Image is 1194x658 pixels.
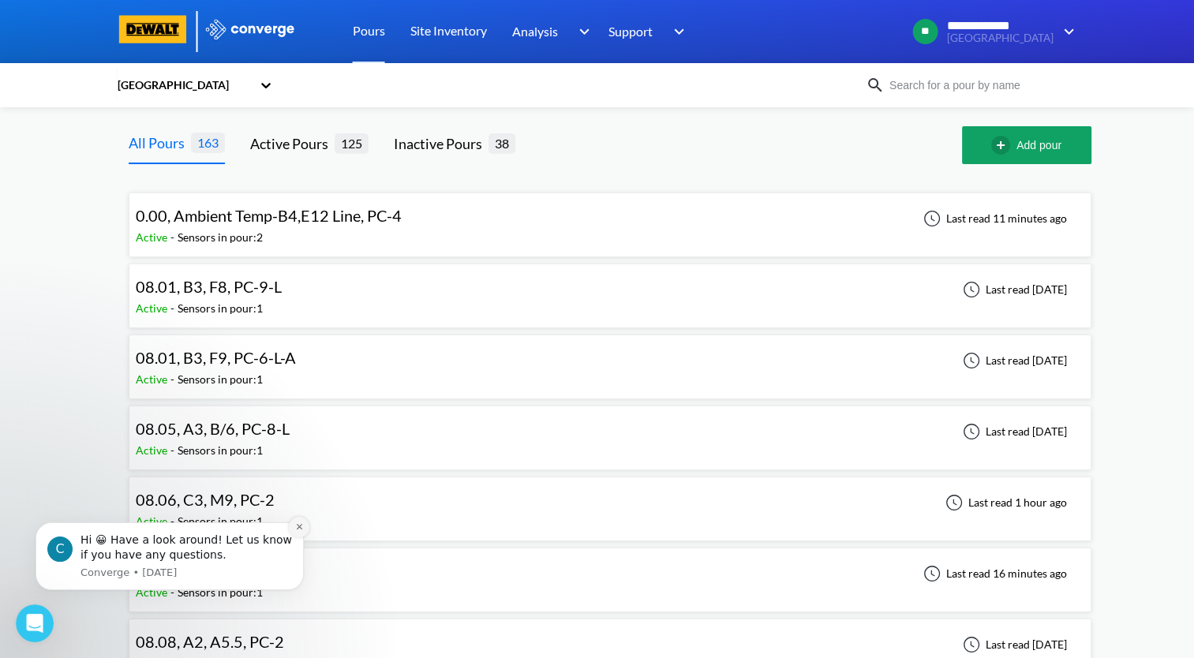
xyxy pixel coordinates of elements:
a: 08.07, B2, E4, PC-8Active-Sensors in pour:1Last read 16 minutes ago [129,566,1091,579]
span: - [170,230,178,244]
div: Sensors in pour: 1 [178,442,263,459]
a: 08.05, A3, B/6, PC-8-LActive-Sensors in pour:1Last read [DATE] [129,424,1091,437]
button: Add pour [962,126,1091,164]
div: Sensors in pour: 1 [178,300,263,317]
a: 08.08, A2, A5.5, PC-2Active-Sensors in pour:1Last read [DATE] [129,637,1091,650]
img: downArrow.svg [1054,22,1079,41]
span: 08.01, B3, F8, PC-9-L [136,277,282,296]
img: icon-search.svg [866,76,885,95]
span: 163 [191,133,225,152]
div: All Pours [129,132,191,154]
span: - [170,443,178,457]
iframe: Intercom live chat [16,604,54,642]
div: [GEOGRAPHIC_DATA] [116,77,252,94]
a: 08.06, C3, M9, PC-2Active-Sensors in pour:1Last read 1 hour ago [129,495,1091,508]
span: Active [136,443,170,457]
div: Active Pours [250,133,335,155]
img: logo-dewalt.svg [116,15,190,43]
span: [GEOGRAPHIC_DATA] [947,32,1054,44]
span: 38 [488,133,515,153]
div: Last read [DATE] [954,635,1072,654]
div: Last read [DATE] [954,280,1072,299]
input: Search for a pour by name [885,77,1076,94]
span: 08.08, A2, A5.5, PC-2 [136,632,284,651]
img: add-circle-outline.svg [991,136,1016,155]
span: 0.00, Ambient Temp-B4,E12 Line, PC-4 [136,206,402,225]
span: Active [136,372,170,386]
span: 08.05, A3, B/6, PC-8-L [136,419,290,438]
img: downArrow.svg [664,22,689,41]
div: Last read [DATE] [954,351,1072,370]
span: 08.01, B3, F9, PC-6-L-A [136,348,296,367]
div: Sensors in pour: 2 [178,229,263,246]
a: 0.00, Ambient Temp-B4,E12 Line, PC-4Active-Sensors in pour:2Last read 11 minutes ago [129,211,1091,224]
div: Last read [DATE] [954,422,1072,441]
div: Sensors in pour: 1 [178,371,263,388]
span: Active [136,230,170,244]
div: Last read 16 minutes ago [915,564,1072,583]
span: - [170,301,178,315]
iframe: Intercom notifications message [12,499,328,615]
span: - [170,372,178,386]
div: Inactive Pours [394,133,488,155]
span: Analysis [512,21,558,41]
span: 08.06, C3, M9, PC-2 [136,490,275,509]
span: Active [136,301,170,315]
img: logo_ewhite.svg [204,19,296,39]
a: 08.01, B3, F8, PC-9-LActive-Sensors in pour:1Last read [DATE] [129,282,1091,295]
span: Support [608,21,653,41]
div: Last read 11 minutes ago [915,209,1072,228]
div: Last read 1 hour ago [937,493,1072,512]
a: 08.01, B3, F9, PC-6-L-AActive-Sensors in pour:1Last read [DATE] [129,353,1091,366]
img: downArrow.svg [568,22,593,41]
span: 125 [335,133,369,153]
